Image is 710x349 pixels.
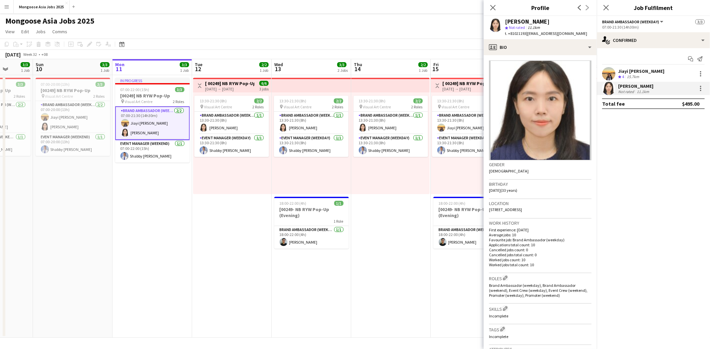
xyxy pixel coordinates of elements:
[115,140,190,163] app-card-role: Event Manager (weekend)1/107:00-22:00 (15h)Shabby [PERSON_NAME]
[353,65,362,73] span: 14
[618,89,635,94] div: Not rated
[334,219,344,224] span: 1 Role
[41,82,70,87] span: 07:00-20:00 (13h)
[252,104,264,109] span: 2 Roles
[194,96,269,157] app-job-card: 13:30-21:30 (8h)2/2 Visual Art Centre2 RolesBrand Ambassador (weekday)1/113:30-21:30 (8h)[PERSON_...
[354,61,362,67] span: Thu
[489,283,588,298] span: Brand Ambassador (weekday), Brand Ambassador (weekend), Event Crew (weekday), Event Crew (weekend...
[489,232,592,237] p: Average jobs: 10
[101,68,109,73] div: 1 Job
[359,98,386,103] span: 13:30-21:30 (8h)
[334,201,344,206] span: 1/1
[489,188,517,193] span: [DATE] (33 years)
[413,98,423,103] span: 2/2
[411,104,423,109] span: 2 Roles
[489,262,592,267] p: Worked jobs total count: 10
[332,104,343,109] span: 2 Roles
[36,101,110,133] app-card-role: Brand Ambassador (weekend)2/207:00-20:00 (13h)Jiayi [PERSON_NAME][PERSON_NAME]
[505,31,526,36] span: t. +81021193
[489,169,529,174] span: [DEMOGRAPHIC_DATA]
[204,104,232,109] span: Visual Art Centre
[334,98,343,103] span: 2/2
[200,98,227,103] span: 13:30-21:30 (8h)
[489,313,592,318] p: Incomplete
[259,62,269,67] span: 2/2
[602,100,625,107] div: Total fee
[489,200,592,206] h3: Location
[36,78,110,156] div: 07:00-20:00 (13h)3/3[00249] NB RYW Pop-Up Visual Art Centre2 RolesBrand Ambassador (weekend)2/207...
[115,78,190,83] div: In progress
[526,31,587,36] span: | [EMAIL_ADDRESS][DOMAIN_NAME]
[489,207,522,212] span: [STREET_ADDRESS]
[280,201,307,206] span: 18:00-22:00 (4h)
[337,62,347,67] span: 3/3
[489,162,592,168] h3: Gender
[96,82,105,87] span: 3/3
[338,68,348,73] div: 2 Jobs
[618,68,664,74] div: Jiayi [PERSON_NAME]
[433,61,439,67] span: Fri
[439,201,466,206] span: 18:00-22:00 (4h)
[274,112,349,134] app-card-role: Brand Ambassador (weekday)1/113:30-21:30 (8h)[PERSON_NAME]
[625,74,640,80] div: 15.7km
[260,68,268,73] div: 1 Job
[273,65,283,73] span: 13
[602,19,659,24] span: Brand Ambassador (weekday)
[484,39,597,55] div: Bio
[259,86,269,91] div: 3 jobs
[274,96,349,157] app-job-card: 13:30-21:30 (8h)2/2 Visual Art Centre2 RolesBrand Ambassador (weekday)1/113:30-21:30 (8h)[PERSON_...
[274,134,349,157] app-card-role: Event Manager (weekday)1/113:30-21:30 (8h)Shabby [PERSON_NAME]
[602,19,664,24] button: Brand Ambassador (weekday)
[433,226,508,249] app-card-role: Brand Ambassador (weekday)1/118:00-22:00 (4h)[PERSON_NAME]
[3,27,17,36] a: View
[36,29,46,35] span: Jobs
[274,226,349,249] app-card-role: Brand Ambassador (weekday)1/118:00-22:00 (4h)[PERSON_NAME]
[45,94,73,99] span: Visual Art Centre
[194,65,202,73] span: 12
[433,197,508,249] app-job-card: 18:00-22:00 (4h)1/1[00249- NB RYW Pop-Up (Evening)1 RoleBrand Ambassador (weekday)1/118:00-22:00 ...
[622,74,624,79] span: 4
[597,32,710,48] div: Confirmed
[16,82,25,87] span: 3/3
[432,96,507,157] app-job-card: 13:30-21:30 (8h)2/2 Visual Art Centre2 RolesBrand Ambassador (weekday)1/113:30-21:30 (8h)Jiayi [P...
[489,181,592,187] h3: Birthday
[115,78,190,163] app-job-card: In progress07:00-22:00 (15h)3/3[00249] NB RYW Pop-Up Visual Art Centre2 RolesBrand Ambassador (we...
[21,68,30,73] div: 1 Job
[443,80,492,86] h3: [ 00249] NB RYW Pop-Up
[432,65,439,73] span: 15
[363,104,391,109] span: Visual Art Centre
[50,27,70,36] a: Comms
[115,106,190,140] app-card-role: Brand Ambassador (weekday)2/207:00-21:30 (14h30m)Jiayi [PERSON_NAME][PERSON_NAME]
[489,252,592,257] p: Cancelled jobs total count: 0
[254,98,264,103] span: 2/2
[602,25,705,30] div: 07:00-21:30 (14h30m)
[489,227,592,232] p: First experience: [DATE]
[5,51,21,58] div: [DATE]
[354,134,428,157] app-card-role: Event Manager (weekday)1/113:30-21:30 (8h)Shabby [PERSON_NAME]
[173,99,184,104] span: 2 Roles
[100,62,110,67] span: 3/3
[36,133,110,156] app-card-role: Event Manager (weekend)1/107:00-20:00 (13h)Shabby [PERSON_NAME]
[115,61,124,67] span: Mon
[354,112,428,134] app-card-role: Brand Ambassador (weekday)1/113:30-21:30 (8h)[PERSON_NAME]
[443,86,492,91] div: [DATE] → [DATE]
[635,89,650,94] div: 11.1km
[120,87,149,92] span: 07:00-22:00 (15h)
[433,206,508,218] h3: [00249- NB RYW Pop-Up (Evening)
[354,96,428,157] app-job-card: 13:30-21:30 (8h)2/2 Visual Art Centre2 RolesBrand Ambassador (weekday)1/113:30-21:30 (8h)[PERSON_...
[274,61,283,67] span: Wed
[489,305,592,312] h3: Skills
[36,87,110,93] h3: [00249] NB RYW Pop-Up
[274,197,349,249] app-job-card: 18:00-22:00 (4h)1/1[00249- NB RYW Pop-Up (Evening)1 RoleBrand Ambassador (weekday)1/118:00-22:00 ...
[41,52,48,57] div: +08
[14,94,25,99] span: 2 Roles
[205,86,255,91] div: [DATE] → [DATE]
[19,27,32,36] a: Edit
[489,247,592,252] p: Cancelled jobs count: 0
[597,3,710,12] h3: Job Fulfilment
[115,93,190,99] h3: [00249] NB RYW Pop-Up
